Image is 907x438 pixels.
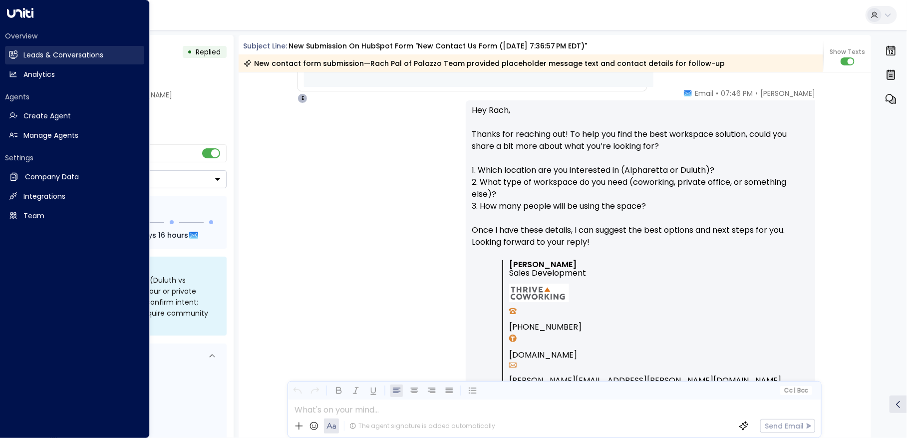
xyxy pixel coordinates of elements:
[509,284,569,302] img: photo
[25,172,79,182] h2: Company Data
[23,50,103,60] h2: Leads & Conversations
[755,88,758,98] span: •
[5,107,144,125] a: Create Agent
[819,88,839,108] img: 15_headshot.jpg
[5,65,144,84] a: Analytics
[308,385,321,397] button: Redo
[289,41,587,51] div: New submission on HubSpot Form "New contact us form ([DATE] 7:36:57 PM EDT)"
[695,88,713,98] span: Email
[23,130,78,141] h2: Manage Agents
[794,387,796,394] span: |
[509,322,582,332] a: [PHONE_NUMBER]
[5,153,144,163] h2: Settings
[23,211,44,221] h2: Team
[49,230,219,241] div: Next Follow Up:
[509,260,577,269] span: [PERSON_NAME]
[5,126,144,145] a: Manage Agents
[509,269,586,277] span: Sales Development
[721,88,753,98] span: 07:46 PM
[349,422,495,431] div: The agent signature is added automatically
[5,187,144,206] a: Integrations
[196,47,221,57] span: Replied
[5,168,144,186] a: Company Data
[509,363,517,368] img: ADKq_NariwKu_EohpKvyO4uTS-hsdGzrSkGD_LpqriHGrJZC5NNk2dCU50O36dmoZ5Cn8GboRQw1SB3yjZZuwp_UWo4acu5bR...
[188,43,193,61] div: •
[760,88,815,98] span: [PERSON_NAME]
[509,335,517,342] img: ADKq_NaH4QF1xuOxTe-2c8NfLN-37hP4lEaliHjMOtAHP0hq_TFqGU19gkB19JUA1Tr7w8fCpRO4RzgzUsabeCXWK2UxEfqux...
[509,376,781,385] a: [PERSON_NAME][EMAIL_ADDRESS][PERSON_NAME][DOMAIN_NAME]
[291,385,303,397] button: Undo
[830,47,865,56] span: Show Texts
[780,386,812,396] button: Cc|Bcc
[5,207,144,225] a: Team
[5,92,144,102] h2: Agents
[5,31,144,41] h2: Overview
[49,204,219,215] div: Follow Up Sequence
[509,350,577,360] a: [DOMAIN_NAME]
[101,230,188,241] span: In about 1 days 16 hours
[5,46,144,64] a: Leads & Conversations
[784,387,808,394] span: Cc Bcc
[244,41,288,51] span: Subject Line:
[23,111,71,121] h2: Create Agent
[23,69,55,80] h2: Analytics
[244,58,725,68] div: New contact form submission—Rach Pal of Palazzo Team provided placeholder message text and contac...
[23,191,65,202] h2: Integrations
[716,88,718,98] span: •
[472,104,809,260] p: Hey Rach, Thanks for reaching out! To help you find the best workspace solution, could you share ...
[509,308,517,314] img: ADKq_NY3pKwKuSvL-ufcWK8LduvZ0c9SrOCvtzkTRH8pm6Tk4EQ5RJ1YK3dN0ebNO5JOnBuFY37MHBECSmL83VzFZl8gHGgxN...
